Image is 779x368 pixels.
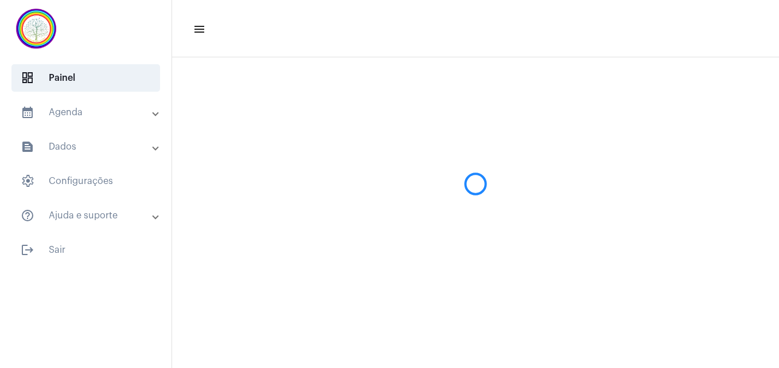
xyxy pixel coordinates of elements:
[11,64,160,92] span: Painel
[21,140,153,154] mat-panel-title: Dados
[21,71,34,85] span: sidenav icon
[21,140,34,154] mat-icon: sidenav icon
[21,209,153,222] mat-panel-title: Ajuda e suporte
[11,236,160,264] span: Sair
[21,105,34,119] mat-icon: sidenav icon
[11,167,160,195] span: Configurações
[7,99,172,126] mat-expansion-panel-header: sidenav iconAgenda
[21,105,153,119] mat-panel-title: Agenda
[7,202,172,229] mat-expansion-panel-header: sidenav iconAjuda e suporte
[21,209,34,222] mat-icon: sidenav icon
[9,6,63,52] img: c337f8d0-2252-6d55-8527-ab50248c0d14.png
[193,22,204,36] mat-icon: sidenav icon
[21,243,34,257] mat-icon: sidenav icon
[21,174,34,188] span: sidenav icon
[7,133,172,160] mat-expansion-panel-header: sidenav iconDados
